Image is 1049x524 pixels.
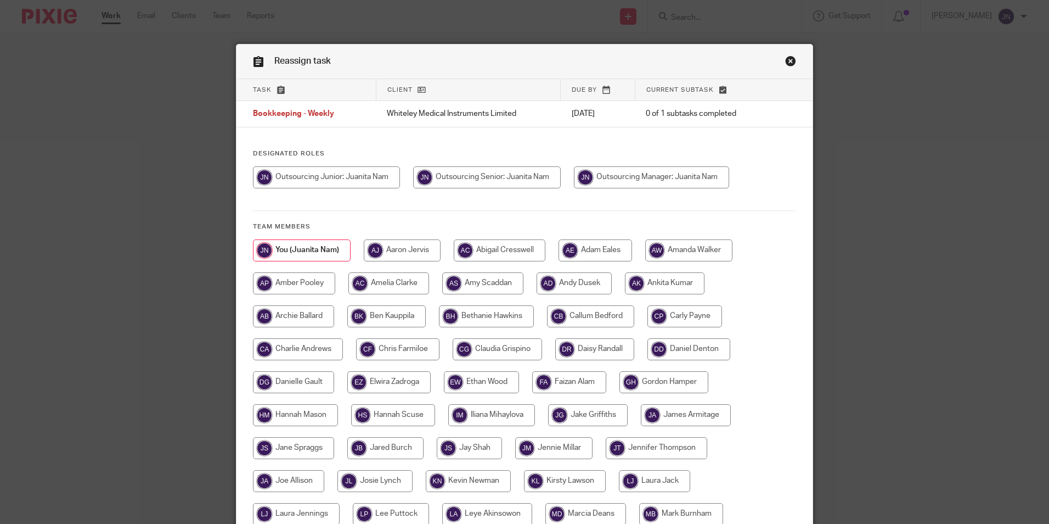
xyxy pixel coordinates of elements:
h4: Designated Roles [253,149,796,158]
span: Reassign task [274,57,331,65]
span: Task [253,87,272,93]
span: Bookkeeping - Weekly [253,110,334,118]
span: Current subtask [646,87,714,93]
span: Due by [572,87,597,93]
a: Close this dialog window [785,55,796,70]
span: Client [387,87,413,93]
p: Whiteley Medical Instruments Limited [387,108,550,119]
p: [DATE] [572,108,624,119]
td: 0 of 1 subtasks completed [635,101,772,127]
h4: Team members [253,222,796,231]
